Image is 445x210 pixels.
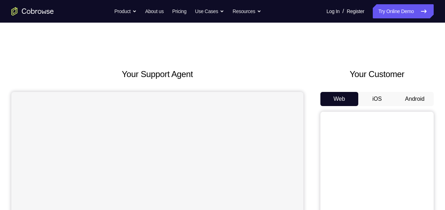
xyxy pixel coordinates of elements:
button: Web [320,92,358,106]
button: iOS [358,92,396,106]
a: Go to the home page [11,7,54,16]
h2: Your Support Agent [11,68,303,81]
span: / [342,7,344,16]
button: Android [396,92,434,106]
a: Try Online Demo [373,4,434,18]
a: Register [347,4,364,18]
button: Use Cases [195,4,224,18]
a: About us [145,4,164,18]
a: Log In [326,4,340,18]
a: Pricing [172,4,186,18]
h2: Your Customer [320,68,434,81]
button: Resources [233,4,261,18]
button: Product [114,4,137,18]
